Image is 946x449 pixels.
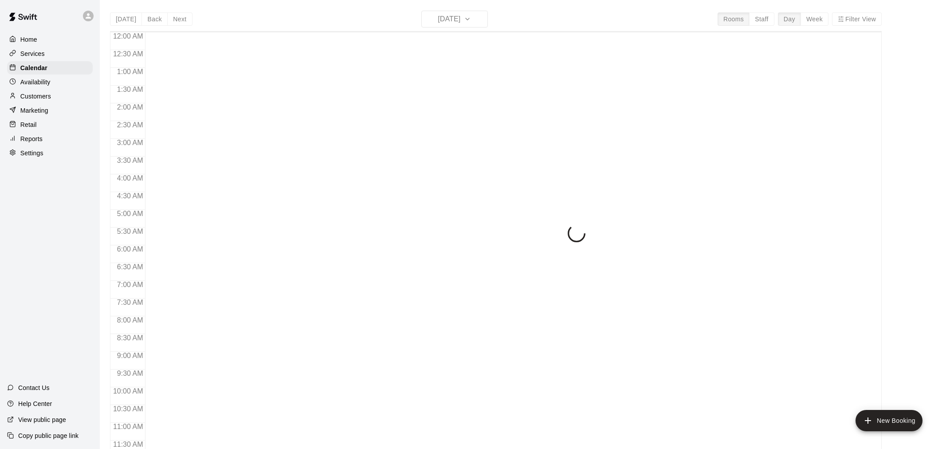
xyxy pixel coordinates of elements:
[115,299,145,306] span: 7:30 AM
[115,370,145,377] span: 9:30 AM
[115,174,145,182] span: 4:00 AM
[115,103,145,111] span: 2:00 AM
[7,75,93,89] a: Availability
[20,49,45,58] p: Services
[20,134,43,143] p: Reports
[115,121,145,129] span: 2:30 AM
[111,441,145,448] span: 11:30 AM
[20,106,48,115] p: Marketing
[115,192,145,200] span: 4:30 AM
[115,263,145,271] span: 6:30 AM
[115,157,145,164] span: 3:30 AM
[7,118,93,131] a: Retail
[7,47,93,60] a: Services
[7,104,93,117] a: Marketing
[20,149,43,158] p: Settings
[115,352,145,359] span: 9:00 AM
[20,35,37,44] p: Home
[20,63,47,72] p: Calendar
[18,383,50,392] p: Contact Us
[18,431,79,440] p: Copy public page link
[115,86,145,93] span: 1:30 AM
[115,334,145,342] span: 8:30 AM
[115,139,145,146] span: 3:00 AM
[115,68,145,75] span: 1:00 AM
[115,245,145,253] span: 6:00 AM
[7,90,93,103] a: Customers
[115,316,145,324] span: 8:00 AM
[115,210,145,217] span: 5:00 AM
[20,120,37,129] p: Retail
[7,33,93,46] a: Home
[111,423,145,430] span: 11:00 AM
[7,61,93,75] a: Calendar
[18,415,66,424] p: View public page
[856,410,922,431] button: add
[115,228,145,235] span: 5:30 AM
[20,92,51,101] p: Customers
[20,78,51,87] p: Availability
[111,405,145,413] span: 10:30 AM
[111,387,145,395] span: 10:00 AM
[18,399,52,408] p: Help Center
[7,146,93,160] a: Settings
[115,281,145,288] span: 7:00 AM
[7,132,93,146] a: Reports
[111,50,145,58] span: 12:30 AM
[111,32,145,40] span: 12:00 AM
